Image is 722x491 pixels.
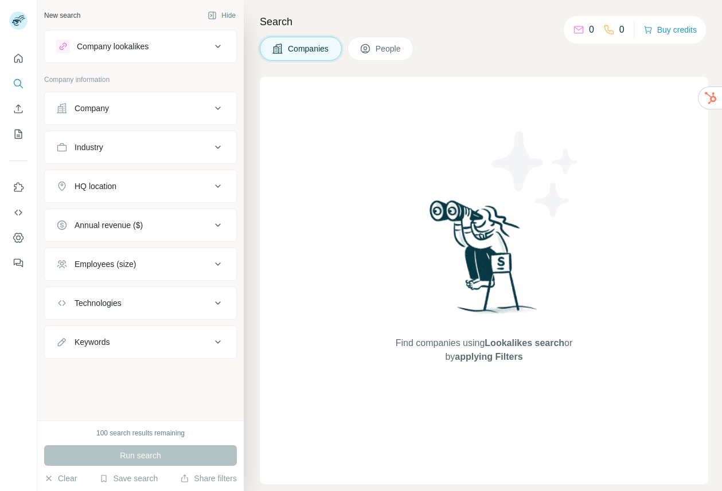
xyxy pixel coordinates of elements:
[75,219,143,231] div: Annual revenue ($)
[44,74,237,85] p: Company information
[424,197,544,325] img: Surfe Illustration - Woman searching with binoculars
[45,172,236,200] button: HQ location
[45,211,236,239] button: Annual revenue ($)
[619,23,625,37] p: 0
[45,250,236,278] button: Employees (size)
[9,99,28,119] button: Enrich CSV
[9,253,28,273] button: Feedback
[75,258,136,270] div: Employees (size)
[200,7,244,24] button: Hide
[96,428,185,438] div: 100 search results remaining
[75,180,116,192] div: HQ location
[45,95,236,122] button: Company
[75,297,122,309] div: Technologies
[455,352,522,362] span: applying Filters
[9,124,28,144] button: My lists
[75,336,110,348] div: Keywords
[484,123,587,226] img: Surfe Illustration - Stars
[9,73,28,94] button: Search
[45,33,236,60] button: Company lookalikes
[643,22,697,38] button: Buy credits
[9,177,28,198] button: Use Surfe on LinkedIn
[77,41,149,52] div: Company lookalikes
[75,142,103,153] div: Industry
[9,48,28,69] button: Quick start
[44,10,80,21] div: New search
[99,473,158,484] button: Save search
[75,103,109,114] div: Company
[260,14,708,30] h4: Search
[288,43,330,54] span: Companies
[45,289,236,317] button: Technologies
[9,202,28,223] button: Use Surfe API
[45,133,236,161] button: Industry
[44,473,77,484] button: Clear
[392,336,576,364] span: Find companies using or by
[485,338,564,348] span: Lookalikes search
[589,23,594,37] p: 0
[45,328,236,356] button: Keywords
[376,43,402,54] span: People
[9,227,28,248] button: Dashboard
[180,473,237,484] button: Share filters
